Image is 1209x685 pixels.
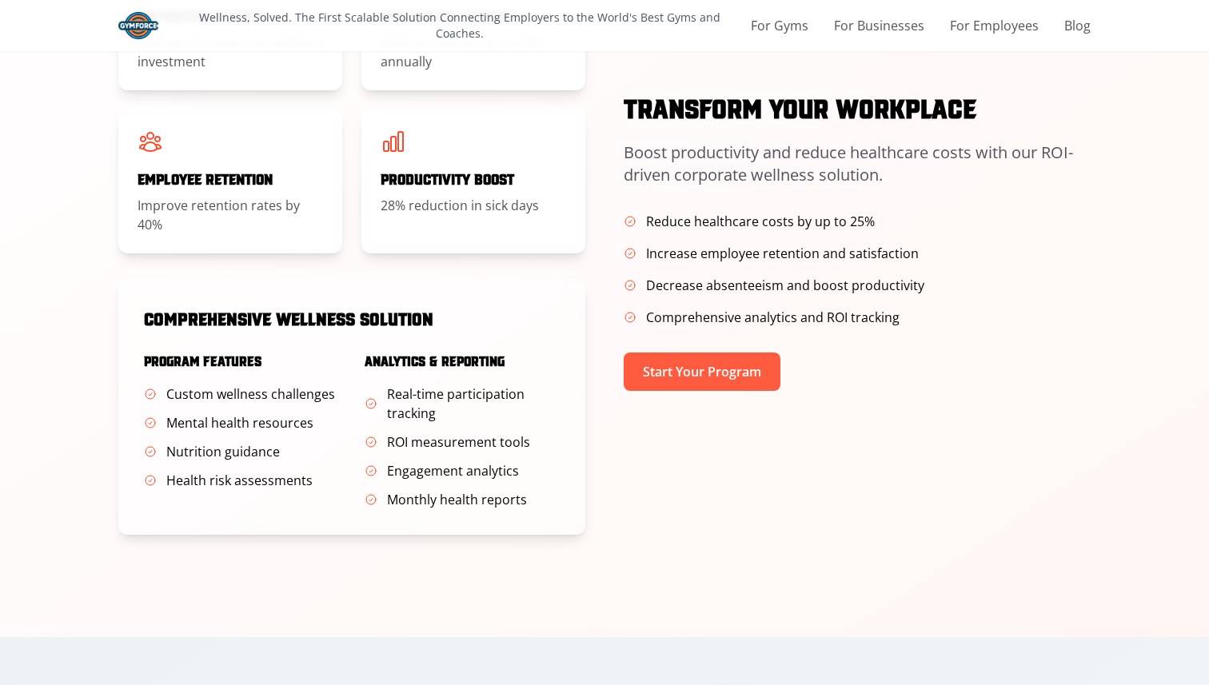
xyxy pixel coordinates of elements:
span: Comprehensive analytics and ROI tracking [646,308,900,327]
a: For Businesses [834,16,924,35]
a: Blog [1064,16,1091,35]
h3: Employee Retention [138,167,323,189]
span: Health risk assessments [166,471,313,490]
span: Mental health resources [166,413,313,432]
span: Nutrition guidance [166,442,280,461]
h3: Productivity Boost [381,167,566,189]
h3: Comprehensive Wellness Solution [144,305,560,330]
p: Improve retention rates by 40% [138,196,323,234]
p: Wellness, Solved. The First Scalable Solution Connecting Employers to the World's Best Gyms and C... [174,10,744,42]
p: Boost productivity and reduce healthcare costs with our ROI-driven corporate wellness solution. [624,141,1091,186]
p: 28% reduction in sick days [381,196,566,215]
button: Start Your Program [624,352,780,391]
span: Decrease absenteeism and boost productivity [646,276,924,295]
span: Engagement analytics [387,461,519,480]
h2: Transform Your Workplace [624,90,1091,122]
p: Average 3:1 return on wellness investment [138,33,323,71]
a: For Employees [950,16,1039,35]
h4: Analytics & Reporting [365,349,560,372]
span: Reduce healthcare costs by up to 25% [646,212,875,231]
a: For Gyms [751,16,808,35]
p: Reduce costs by up to 25% annually [381,33,566,71]
span: Custom wellness challenges [166,384,335,404]
h4: Program Features [144,349,339,372]
img: Gym Force Logo [118,12,158,39]
span: ROI measurement tools [387,432,530,452]
span: Monthly health reports [387,490,527,509]
span: Real-time participation tracking [387,384,560,423]
span: Increase employee retention and satisfaction [646,244,919,263]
